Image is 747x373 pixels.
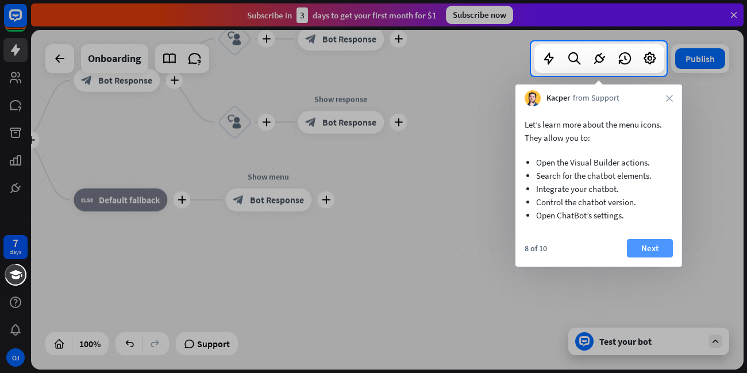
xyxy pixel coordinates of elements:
span: Kacper [546,93,570,104]
li: Open the Visual Builder actions. [536,156,661,169]
p: Let’s learn more about the menu icons. They allow you to: [525,118,673,144]
div: 8 of 10 [525,243,547,253]
button: Next [627,239,673,257]
button: Open LiveChat chat widget [9,5,44,39]
span: from Support [573,93,619,104]
li: Control the chatbot version. [536,195,661,209]
li: Search for the chatbot elements. [536,169,661,182]
li: Open ChatBot’s settings. [536,209,661,222]
li: Integrate your chatbot. [536,182,661,195]
i: close [666,95,673,102]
